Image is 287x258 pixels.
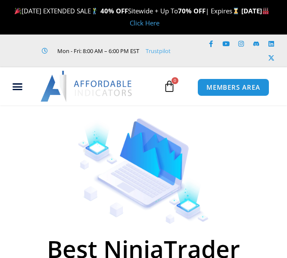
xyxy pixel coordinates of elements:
[100,6,128,15] strong: 40% OFF
[178,6,206,15] strong: 70% OFF
[146,46,171,56] a: Trustpilot
[262,8,269,14] img: 🏭
[150,74,188,99] a: 0
[91,8,98,14] img: 🏌️‍♂️
[172,77,178,84] span: 0
[130,19,159,27] a: Click Here
[241,6,269,15] strong: [DATE]
[15,8,21,14] img: 🎉
[78,118,209,223] img: Indicators 1 | Affordable Indicators – NinjaTrader
[233,8,239,14] img: ⌛
[12,6,241,15] span: [DATE] EXTENDED SALE Sitewide + Up To | Expires
[41,71,133,102] img: LogoAI | Affordable Indicators – NinjaTrader
[206,84,260,91] span: MEMBERS AREA
[55,46,139,56] span: Mon - Fri: 8:00 AM – 6:00 PM EST
[197,79,269,96] a: MEMBERS AREA
[3,78,31,94] div: Menu Toggle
